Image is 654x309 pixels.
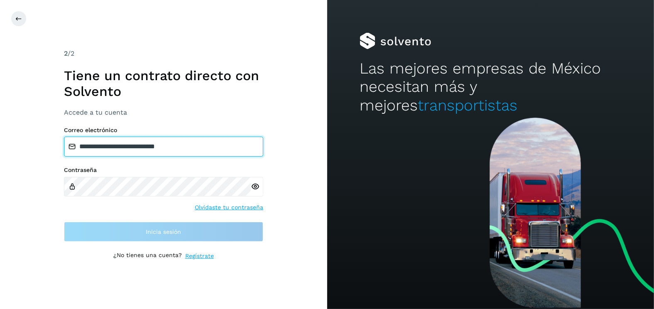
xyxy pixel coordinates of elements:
[360,59,621,115] h2: Las mejores empresas de México necesitan más y mejores
[64,68,263,100] h1: Tiene un contrato directo con Solvento
[64,49,263,59] div: /2
[64,127,263,134] label: Correo electrónico
[146,229,181,235] span: Inicia sesión
[64,167,263,174] label: Contraseña
[64,49,68,57] span: 2
[64,222,263,242] button: Inicia sesión
[195,203,263,212] a: Olvidaste tu contraseña
[185,252,214,260] a: Regístrate
[64,108,263,116] h3: Accede a tu cuenta
[418,96,517,114] span: transportistas
[113,252,182,260] p: ¿No tienes una cuenta?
